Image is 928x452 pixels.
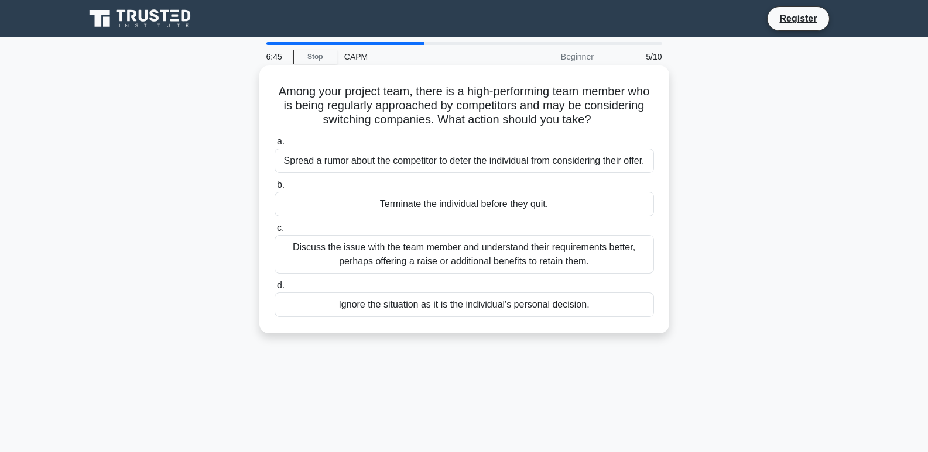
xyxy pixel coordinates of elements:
a: Stop [293,50,337,64]
span: b. [277,180,285,189]
span: c. [277,223,284,233]
div: Beginner [498,45,601,68]
a: Register [772,11,824,26]
span: a. [277,136,285,146]
h5: Among your project team, there is a high-performing team member who is being regularly approached... [273,84,655,127]
div: CAPM [337,45,498,68]
div: Spread a rumor about the competitor to deter the individual from considering their offer. [275,149,654,173]
span: d. [277,280,285,290]
div: 6:45 [259,45,293,68]
div: Terminate the individual before they quit. [275,192,654,216]
div: Discuss the issue with the team member and understand their requirements better, perhaps offering... [275,235,654,274]
div: Ignore the situation as it is the individual's personal decision. [275,292,654,317]
div: 5/10 [601,45,669,68]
